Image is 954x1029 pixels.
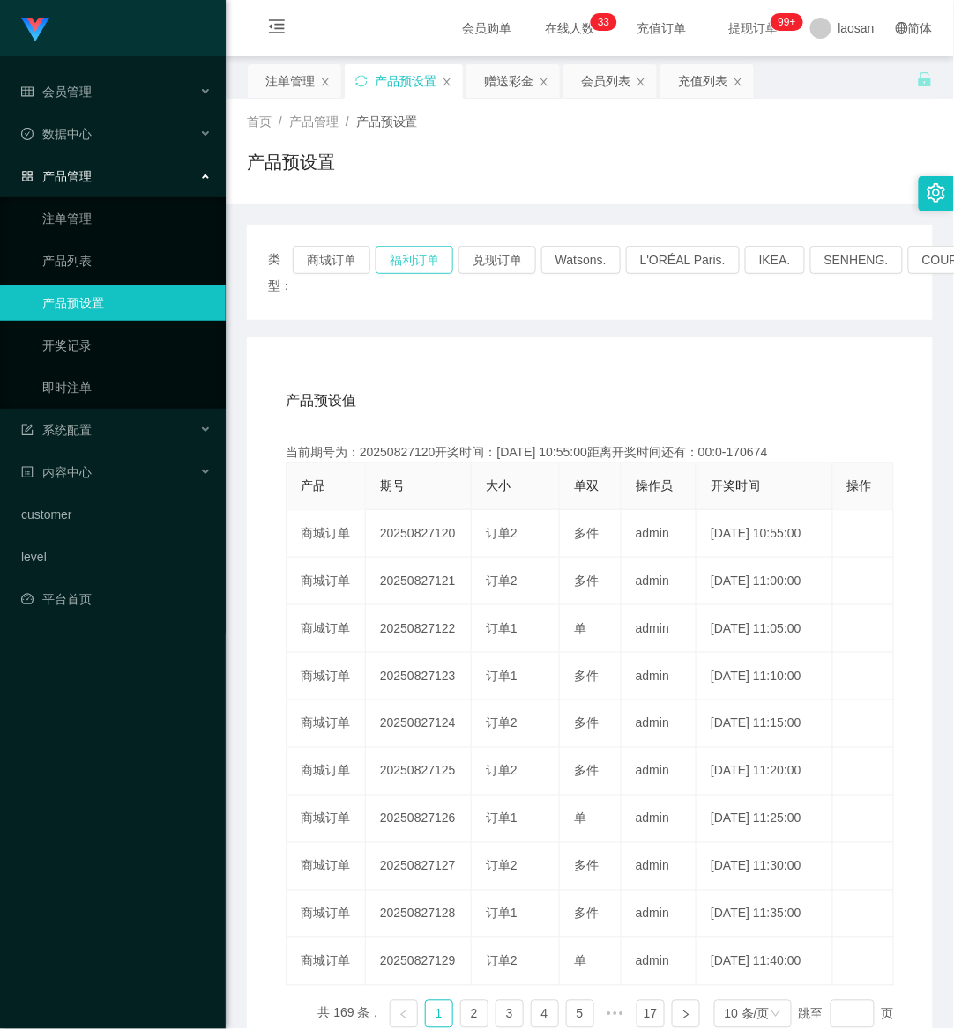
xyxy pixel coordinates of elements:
span: 单 [574,954,586,968]
i: 图标: close [733,77,743,87]
span: 订单2 [486,859,518,873]
span: 订单2 [486,954,518,968]
a: 1 [426,1001,452,1027]
button: IKEA. [745,246,805,274]
span: 在线人数 [537,22,604,34]
td: 20250827129 [366,938,472,986]
li: 4 [531,1000,559,1028]
button: SENHENG. [810,246,903,274]
a: 4 [532,1001,558,1027]
td: 商城订单 [287,558,366,605]
span: 多件 [574,764,599,778]
a: 图标: dashboard平台首页 [21,581,212,617]
i: 图标: setting [927,183,946,203]
sup: 980 [771,13,803,31]
i: 图标: global [896,22,908,34]
span: 单 [574,811,586,825]
div: 充值列表 [678,64,727,98]
a: 注单管理 [42,201,212,236]
td: 20250827127 [366,843,472,891]
a: 17 [637,1001,664,1027]
sup: 33 [591,13,616,31]
button: 商城订单 [293,246,370,274]
td: 商城订单 [287,843,366,891]
i: 图标: appstore-o [21,170,34,182]
span: 会员管理 [21,85,92,99]
i: 图标: check-circle-o [21,128,34,140]
i: 图标: close [442,77,452,87]
li: 上一页 [390,1000,418,1028]
td: admin [622,938,697,986]
td: 商城订单 [287,938,366,986]
span: 多件 [574,859,599,873]
div: 10 条/页 [725,1001,770,1027]
td: admin [622,605,697,653]
p: 3 [598,13,604,31]
td: admin [622,796,697,843]
td: admin [622,891,697,938]
span: 订单2 [486,716,518,730]
a: 3 [496,1001,523,1027]
button: L'ORÉAL Paris. [626,246,740,274]
td: [DATE] 10:55:00 [697,510,832,558]
button: Watsons. [541,246,621,274]
span: 订单2 [486,526,518,540]
span: 多件 [574,669,599,683]
li: 下一页 [672,1000,700,1028]
td: 20250827124 [366,700,472,748]
a: customer [21,497,212,532]
div: 当前期号为：20250827120开奖时间：[DATE] 10:55:00距离开奖时间还有：00:0-170674 [286,443,894,462]
span: 类型： [268,246,293,299]
span: ••• [601,1000,630,1028]
p: 3 [604,13,610,31]
td: 20250827121 [366,558,472,605]
span: 订单2 [486,574,518,588]
div: 赠送彩金 [484,64,533,98]
span: 数据中心 [21,127,92,141]
td: 20250827128 [366,891,472,938]
div: 会员列表 [581,64,630,98]
td: [DATE] 11:35:00 [697,891,832,938]
span: 提现订单 [720,22,787,34]
li: 共 169 条， [318,1000,383,1028]
span: 产品 [301,478,325,492]
span: 系统配置 [21,423,92,437]
span: 多件 [574,716,599,730]
div: 跳至 页 [799,1000,894,1028]
span: 产品预设值 [286,390,356,411]
a: 产品预设置 [42,285,212,321]
i: 图标: table [21,85,34,98]
td: [DATE] 11:15:00 [697,700,832,748]
span: 单双 [574,478,599,492]
i: 图标: left [399,1010,409,1020]
i: 图标: close [320,77,331,87]
a: level [21,539,212,574]
a: 开奖记录 [42,328,212,363]
span: 充值订单 [629,22,696,34]
td: admin [622,843,697,891]
span: 内容中心 [21,465,92,479]
span: 产品管理 [289,115,339,129]
span: / [279,115,282,129]
span: 首页 [247,115,272,129]
td: [DATE] 11:25:00 [697,796,832,843]
span: 操作员 [636,478,673,492]
td: 商城订单 [287,653,366,700]
span: 产品管理 [21,169,92,183]
li: 17 [637,1000,665,1028]
td: admin [622,510,697,558]
li: 2 [460,1000,488,1028]
td: 商城订单 [287,748,366,796]
i: 图标: down [771,1009,781,1021]
i: 图标: profile [21,466,34,478]
a: 产品列表 [42,243,212,278]
td: admin [622,700,697,748]
i: 图标: unlock [917,71,933,87]
span: 单 [574,621,586,635]
button: 福利订单 [376,246,453,274]
td: 商城订单 [287,605,366,653]
td: [DATE] 11:00:00 [697,558,832,605]
td: [DATE] 11:05:00 [697,605,832,653]
span: 订单1 [486,811,518,825]
button: 兑现订单 [458,246,536,274]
